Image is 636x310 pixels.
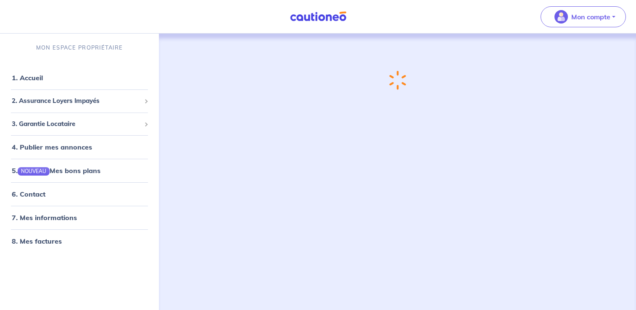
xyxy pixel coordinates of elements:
[3,233,156,250] div: 8. Mes factures
[36,44,123,52] p: MON ESPACE PROPRIÉTAIRE
[12,213,77,222] a: 7. Mes informations
[287,11,350,22] img: Cautioneo
[3,116,156,132] div: 3. Garantie Locataire
[3,139,156,155] div: 4. Publier mes annonces
[12,74,43,82] a: 1. Accueil
[571,12,610,22] p: Mon compte
[12,166,100,175] a: 5.NOUVEAUMes bons plans
[541,6,626,27] button: illu_account_valid_menu.svgMon compte
[3,93,156,109] div: 2. Assurance Loyers Impayés
[3,162,156,179] div: 5.NOUVEAUMes bons plans
[3,69,156,86] div: 1. Accueil
[389,71,406,90] img: loading-spinner
[12,237,62,245] a: 8. Mes factures
[3,209,156,226] div: 7. Mes informations
[12,119,141,129] span: 3. Garantie Locataire
[554,10,568,24] img: illu_account_valid_menu.svg
[12,190,45,198] a: 6. Contact
[12,143,92,151] a: 4. Publier mes annonces
[3,186,156,202] div: 6. Contact
[12,96,141,106] span: 2. Assurance Loyers Impayés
